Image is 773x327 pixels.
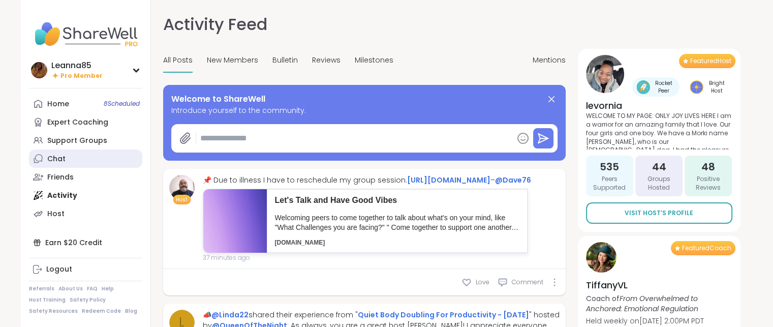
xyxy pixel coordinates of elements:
a: About Us [58,285,83,292]
img: levornia [586,55,624,93]
span: 44 [652,160,666,174]
div: Chat [47,154,66,164]
img: Bright Host [690,80,703,94]
a: @Dave76 [495,175,531,185]
span: Host [176,196,188,203]
a: FAQ [87,285,98,292]
a: Friends [29,168,142,186]
h4: TiffanyVL [586,279,732,291]
a: Host [29,204,142,223]
a: Chat [29,150,142,168]
a: Blog [125,308,137,315]
div: Leanna85 [51,60,103,71]
div: Host [47,209,65,219]
span: 37 minutes ago [203,253,531,262]
span: Pro Member [60,72,103,80]
div: Support Groups [47,136,107,146]
span: 535 [600,160,619,174]
span: Bulletin [272,55,298,66]
img: ShareWell Nav Logo [29,16,142,52]
a: Host Training [29,296,66,304]
span: Featured Host [690,57,731,65]
div: Expert Coaching [47,117,108,128]
a: Safety Resources [29,308,78,315]
span: Love [476,278,489,287]
div: Earn $20 Credit [29,233,142,252]
a: Help [102,285,114,292]
span: Bright Host [705,79,728,95]
span: Peers Supported [590,175,629,192]
a: @Linda22 [211,310,249,320]
span: All Posts [163,55,193,66]
p: Held weekly on [DATE] 2:00PM PDT [586,316,732,326]
p: Coach of [586,293,732,314]
a: Logout [29,260,142,279]
span: Milestones [355,55,393,66]
img: Rocket Peer [636,80,650,94]
span: Reviews [312,55,341,66]
a: Referrals [29,285,54,292]
span: New Members [207,55,258,66]
span: Groups Hosted [639,175,678,192]
i: From Overwhelmed to Anchored: Emotional Regulation [586,293,698,314]
h4: levornia [586,99,732,112]
a: Home8Scheduled [29,95,142,113]
span: Featured Coach [682,244,731,252]
a: Visit Host’s Profile [586,202,732,224]
a: Safety Policy [70,296,106,304]
span: Comment [512,278,543,287]
p: Welcoming peers to come together to talk about what's on your mind, like "What Challenges you are... [275,213,519,233]
a: Redeem Code [82,308,121,315]
span: 8 Scheduled [104,100,140,108]
p: [DOMAIN_NAME] [275,239,519,247]
a: Let's Talk and Have Good VibesWelcoming peers to come together to talk about what's on your mind,... [203,189,528,253]
img: Dave76 [169,175,195,200]
div: Friends [47,172,74,183]
div: Home [47,99,69,109]
a: Support Groups [29,131,142,150]
a: [URL][DOMAIN_NAME] [407,175,490,185]
span: Mentions [533,55,566,66]
a: Quiet Body Doubling For Productivity - [DATE] [358,310,529,320]
span: Introduce yourself to the community. [171,105,558,116]
a: Expert Coaching [29,113,142,131]
span: Welcome to ShareWell [171,93,265,105]
img: Leanna85 [31,62,47,78]
div: Logout [46,264,72,275]
h1: Activity Feed [163,12,267,37]
span: Positive Reviews [689,175,728,192]
span: 48 [701,160,715,174]
div: 📌 Due to illness I have to reschedule my group session. – [203,175,531,186]
p: Let's Talk and Have Good Vibes [275,195,519,206]
p: WELCOME TO MY PAGE: ONLY JOY LIVES HERE I am a warrior for an amazing family that I love. Our fou... [586,112,732,150]
span: Visit Host’s Profile [625,209,693,218]
span: Rocket Peer [652,79,675,95]
img: TiffanyVL [586,242,616,273]
img: 3.png [203,189,267,253]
